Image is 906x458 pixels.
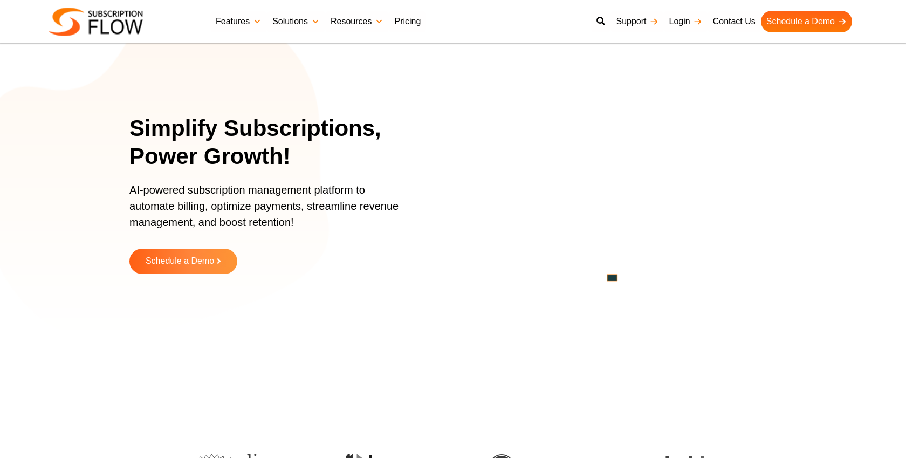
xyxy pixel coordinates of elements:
a: Resources [325,11,389,32]
img: Subscriptionflow [49,8,143,36]
span: Schedule a Demo [146,257,214,266]
h1: Simplify Subscriptions, Power Growth! [129,114,423,171]
a: Schedule a Demo [129,249,237,274]
p: AI-powered subscription management platform to automate billing, optimize payments, streamline re... [129,182,410,241]
a: Login [664,11,708,32]
a: Pricing [389,11,426,32]
a: Schedule a Demo [761,11,852,32]
a: Contact Us [708,11,761,32]
a: Support [610,11,663,32]
a: Solutions [267,11,325,32]
a: Features [210,11,267,32]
